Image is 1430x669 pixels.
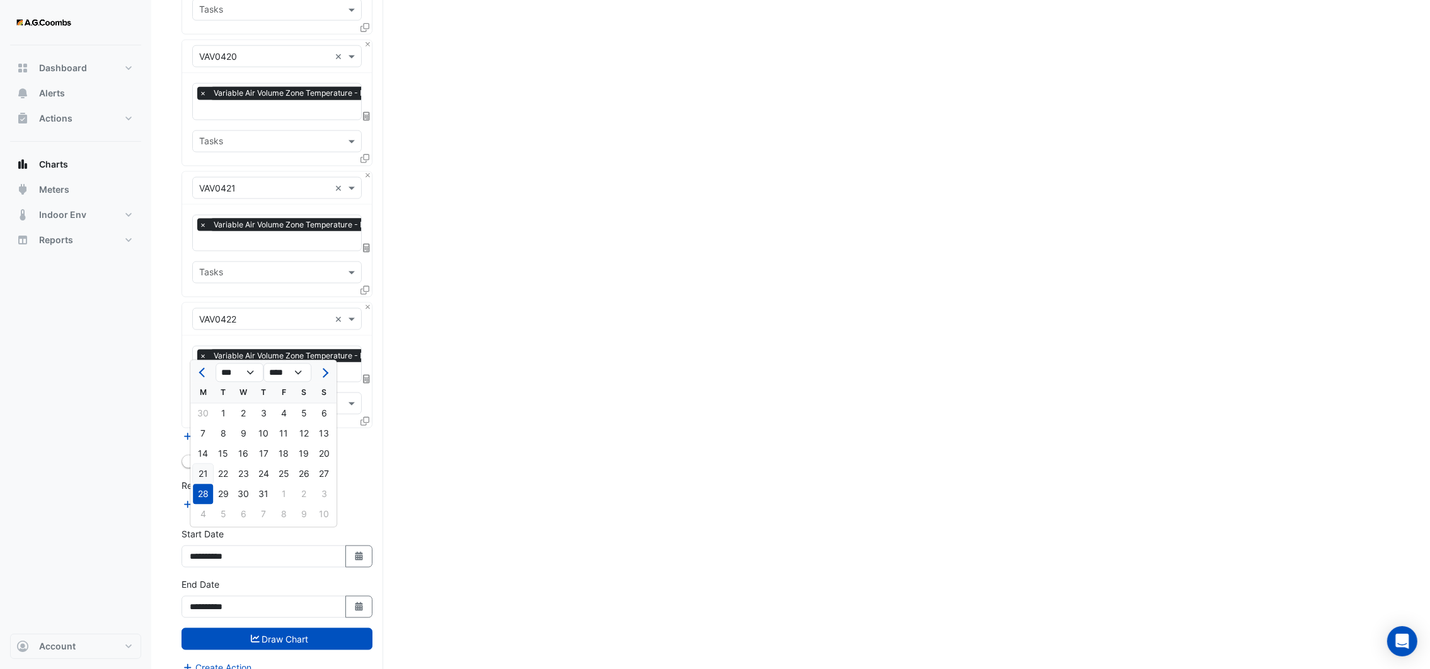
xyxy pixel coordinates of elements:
div: Sunday, July 13, 2025 [314,424,334,444]
span: Clone Favourites and Tasks from this Equipment to other Equipment [360,416,369,426]
div: 14 [193,444,213,464]
div: 12 [294,424,314,444]
div: 2 [294,484,314,505]
div: Sunday, July 20, 2025 [314,444,334,464]
button: Draw Chart [182,628,372,650]
div: Tasks [197,134,223,151]
div: 20 [314,444,334,464]
div: W [233,383,253,403]
div: Thursday, July 3, 2025 [253,404,274,424]
div: 7 [193,424,213,444]
div: 16 [233,444,253,464]
button: Indoor Env [10,202,141,227]
div: Sunday, August 10, 2025 [314,505,334,525]
div: 9 [294,505,314,525]
button: Meters [10,177,141,202]
div: Tasks [197,265,223,282]
div: 8 [274,505,294,525]
div: 10 [314,505,334,525]
select: Select year [263,363,311,382]
div: Sunday, July 6, 2025 [314,404,334,424]
div: Sunday, July 27, 2025 [314,464,334,484]
div: T [253,383,274,403]
button: Alerts [10,81,141,106]
div: Friday, July 18, 2025 [274,444,294,464]
span: Choose Function [361,374,372,384]
div: Thursday, August 7, 2025 [253,505,274,525]
span: × [197,87,209,100]
span: Choose Function [361,243,372,253]
button: Charts [10,152,141,177]
img: Company Logo [15,10,72,35]
div: F [274,383,294,403]
fa-icon: Select Date [354,551,365,562]
div: Wednesday, July 9, 2025 [233,424,253,444]
div: Tuesday, July 8, 2025 [213,424,233,444]
button: Close [364,303,372,311]
div: Saturday, July 26, 2025 [294,464,314,484]
div: 31 [253,484,274,505]
div: 21 [193,464,213,484]
span: Clear [335,312,345,326]
div: 18 [274,444,294,464]
div: 3 [314,484,334,505]
div: 5 [213,505,233,525]
div: Friday, August 1, 2025 [274,484,294,505]
div: 25 [274,464,294,484]
span: Account [39,640,76,653]
button: Previous month [195,363,210,383]
div: 26 [294,464,314,484]
div: Tuesday, July 29, 2025 [213,484,233,505]
div: Saturday, August 2, 2025 [294,484,314,505]
span: Clone Favourites and Tasks from this Equipment to other Equipment [360,22,369,33]
div: Thursday, July 31, 2025 [253,484,274,505]
div: Monday, July 7, 2025 [193,424,213,444]
div: 30 [233,484,253,505]
div: Wednesday, July 2, 2025 [233,404,253,424]
div: Monday, July 28, 2025 [193,484,213,505]
div: 10 [253,424,274,444]
div: Friday, August 8, 2025 [274,505,294,525]
div: T [213,383,233,403]
span: Clear [335,50,345,63]
div: Wednesday, July 16, 2025 [233,444,253,464]
button: Close [364,172,372,180]
div: Tasks [197,3,223,19]
div: 27 [314,464,334,484]
div: Thursday, July 17, 2025 [253,444,274,464]
span: × [197,219,209,231]
div: 29 [213,484,233,505]
div: Thursday, July 24, 2025 [253,464,274,484]
div: Wednesday, July 23, 2025 [233,464,253,484]
fa-icon: Select Date [354,602,365,612]
div: 7 [253,505,274,525]
div: Friday, July 4, 2025 [274,404,294,424]
div: 11 [274,424,294,444]
div: 3 [253,404,274,424]
div: 4 [193,505,213,525]
div: Monday, June 30, 2025 [193,404,213,424]
span: Clone Favourites and Tasks from this Equipment to other Equipment [360,154,369,164]
button: Dashboard [10,55,141,81]
span: × [197,350,209,362]
span: Clone Favourites and Tasks from this Equipment to other Equipment [360,285,369,295]
button: Close [364,40,372,49]
div: 17 [253,444,274,464]
div: Sunday, August 3, 2025 [314,484,334,505]
div: 13 [314,424,334,444]
div: 30 [193,404,213,424]
div: S [314,383,334,403]
div: Friday, July 25, 2025 [274,464,294,484]
span: Alerts [39,87,65,100]
div: 28 [193,484,213,505]
app-icon: Indoor Env [16,209,29,221]
div: M [193,383,213,403]
span: Indoor Env [39,209,86,221]
div: 24 [253,464,274,484]
div: 15 [213,444,233,464]
div: 1 [274,484,294,505]
div: Open Intercom Messenger [1387,626,1417,656]
div: 1 [213,404,233,424]
span: Variable Air Volume Zone Temperature - L04, Low Rise SW [210,350,428,362]
div: Friday, July 11, 2025 [274,424,294,444]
